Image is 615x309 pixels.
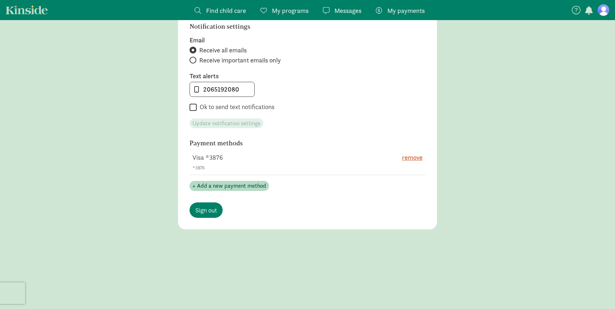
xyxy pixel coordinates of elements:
button: remove [402,153,423,162]
span: Messages [334,6,361,15]
span: Receive important emails only [199,56,281,65]
button: + Add a new payment method [190,181,269,191]
label: Text alerts [190,72,425,80]
h6: Payment methods [190,140,387,147]
span: *3876 [192,165,205,171]
span: Receive all emails [199,46,247,55]
td: Visa *3876 [190,150,389,175]
span: My programs [272,6,309,15]
span: My payments [387,6,425,15]
span: Find child care [206,6,246,15]
h6: Notification settings [190,23,387,30]
span: + Add a new payment method [192,182,266,190]
a: Kinside [6,5,48,14]
span: Sign out [195,205,217,215]
label: Email [190,36,425,45]
input: 555-555-5555 [190,82,254,97]
button: Update notification settings [190,118,263,128]
a: Sign out [190,202,223,218]
label: Ok to send text notifications [197,103,274,111]
span: Update notification settings [192,119,260,128]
